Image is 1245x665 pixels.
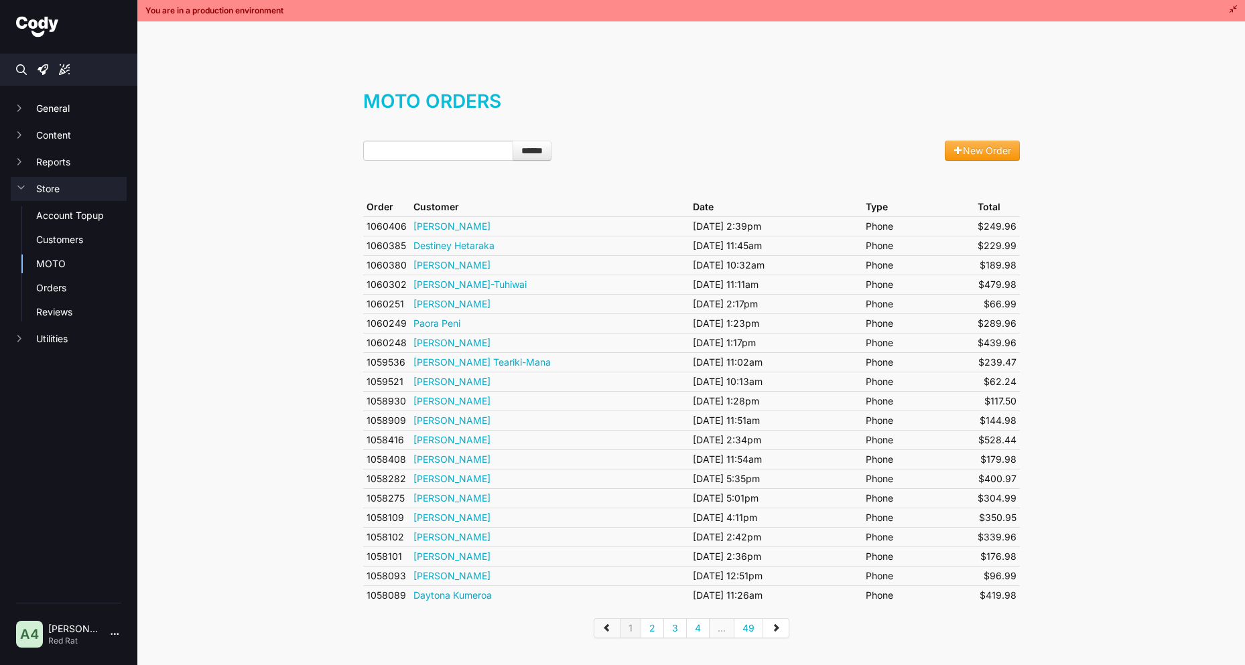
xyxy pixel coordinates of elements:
[363,88,1020,128] h1: MOTO Orders
[11,123,127,147] button: Content
[641,618,664,638] a: 2
[413,434,490,445] a: [PERSON_NAME]
[363,333,410,352] td: 1060248
[974,198,1020,217] th: Total
[363,313,410,333] td: 1060249
[413,376,490,387] a: [PERSON_NAME]
[11,150,127,174] button: Reports
[690,508,862,527] td: [DATE] 4:11pm
[413,492,490,504] a: [PERSON_NAME]
[690,430,862,449] td: [DATE] 2:34pm
[363,255,410,275] td: 1060380
[690,566,862,585] td: [DATE] 12:51pm
[862,236,974,255] td: Phone
[413,356,551,368] a: [PERSON_NAME] Teariki-Mana
[690,488,862,508] td: [DATE] 5:01pm
[862,449,974,469] td: Phone
[974,469,1020,488] td: $400.97
[664,618,687,638] a: 3
[974,216,1020,236] td: $249.96
[413,220,490,232] a: [PERSON_NAME]
[363,236,410,255] td: 1060385
[413,453,490,465] a: [PERSON_NAME]
[36,209,127,222] a: Account Topup
[862,372,974,391] td: Phone
[11,96,127,121] button: General
[974,585,1020,605] td: $419.98
[36,281,127,295] a: Orders
[363,585,410,605] td: 1058089
[974,546,1020,566] td: $176.98
[862,352,974,372] td: Phone
[413,395,490,407] a: [PERSON_NAME]
[413,259,490,271] a: [PERSON_NAME]
[862,198,974,217] th: Type
[862,313,974,333] td: Phone
[413,317,460,329] a: Paora Peni
[690,198,862,217] th: Date
[690,333,862,352] td: [DATE] 1:17pm
[862,546,974,566] td: Phone
[363,391,410,411] td: 1058930
[48,622,100,636] p: [PERSON_NAME] | 4357
[690,372,862,391] td: [DATE] 10:13am
[11,177,127,201] button: Store
[710,618,734,638] a: ...
[413,240,495,251] a: Destiney Hetaraka
[363,469,410,488] td: 1058282
[363,527,410,546] td: 1058102
[862,216,974,236] td: Phone
[974,449,1020,469] td: $179.98
[413,512,490,523] a: [PERSON_NAME]
[36,257,127,271] a: MOTO
[974,275,1020,294] td: $479.98
[620,618,641,638] a: 1
[862,488,974,508] td: Phone
[413,279,527,290] a: [PERSON_NAME]-Tuhiwai
[974,333,1020,352] td: $439.96
[690,255,862,275] td: [DATE] 10:32am
[690,236,862,255] td: [DATE] 11:45am
[363,411,410,430] td: 1058909
[690,449,862,469] td: [DATE] 11:54am
[862,294,974,313] td: Phone
[974,430,1020,449] td: $528.44
[363,275,410,294] td: 1060302
[862,255,974,275] td: Phone
[36,305,127,319] a: Reviews
[687,618,710,638] a: 4
[974,372,1020,391] td: $62.24
[363,430,410,449] td: 1058416
[862,566,974,585] td: Phone
[862,411,974,430] td: Phone
[690,546,862,566] td: [DATE] 2:36pm
[974,391,1020,411] td: $117.50
[862,275,974,294] td: Phone
[862,527,974,546] td: Phone
[974,488,1020,508] td: $304.99
[690,216,862,236] td: [DATE] 2:39pm
[974,352,1020,372] td: $239.47
[862,333,974,352] td: Phone
[945,141,1020,161] a: New Order
[413,570,490,581] a: [PERSON_NAME]
[862,585,974,605] td: Phone
[974,508,1020,527] td: $350.95
[413,337,490,348] a: [PERSON_NAME]
[690,294,862,313] td: [DATE] 2:17pm
[862,469,974,488] td: Phone
[413,550,490,562] a: [PERSON_NAME]
[363,546,410,566] td: 1058101
[690,275,862,294] td: [DATE] 11:11am
[974,313,1020,333] td: $289.96
[363,216,410,236] td: 1060406
[974,236,1020,255] td: $229.99
[363,372,410,391] td: 1059521
[36,233,127,246] a: Customers
[363,294,410,313] td: 1060251
[862,391,974,411] td: Phone
[690,391,862,411] td: [DATE] 1:28pm
[410,198,690,217] th: Customer
[690,585,862,605] td: [DATE] 11:26am
[145,5,283,16] span: You are in a production environment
